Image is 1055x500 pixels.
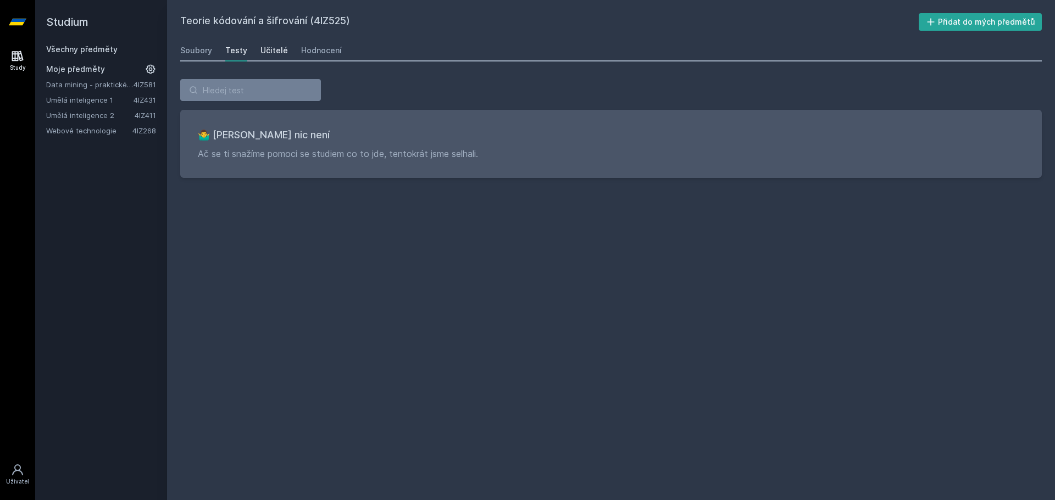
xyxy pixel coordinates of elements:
[134,95,156,104] a: 4IZ431
[46,94,134,105] a: Umělá inteligence 1
[180,79,321,101] input: Hledej test
[180,45,212,56] div: Soubory
[919,13,1042,31] button: Přidat do mých předmětů
[134,80,156,89] a: 4IZ581
[180,13,919,31] h2: Teorie kódování a šifrování (4IZ525)
[260,40,288,61] a: Učitelé
[2,458,33,491] a: Uživatel
[180,40,212,61] a: Soubory
[46,110,135,121] a: Umělá inteligence 2
[301,40,342,61] a: Hodnocení
[135,111,156,120] a: 4IZ411
[198,127,1024,143] h3: 🤷‍♂️ [PERSON_NAME] nic není
[301,45,342,56] div: Hodnocení
[46,79,134,90] a: Data mining - praktické aplikace
[225,45,247,56] div: Testy
[46,64,105,75] span: Moje předměty
[225,40,247,61] a: Testy
[10,64,26,72] div: Study
[2,44,33,77] a: Study
[198,147,1024,160] p: Ač se ti snažíme pomoci se studiem co to jde, tentokrát jsme selhali.
[132,126,156,135] a: 4IZ268
[46,125,132,136] a: Webové technologie
[46,44,118,54] a: Všechny předměty
[6,477,29,486] div: Uživatel
[260,45,288,56] div: Učitelé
